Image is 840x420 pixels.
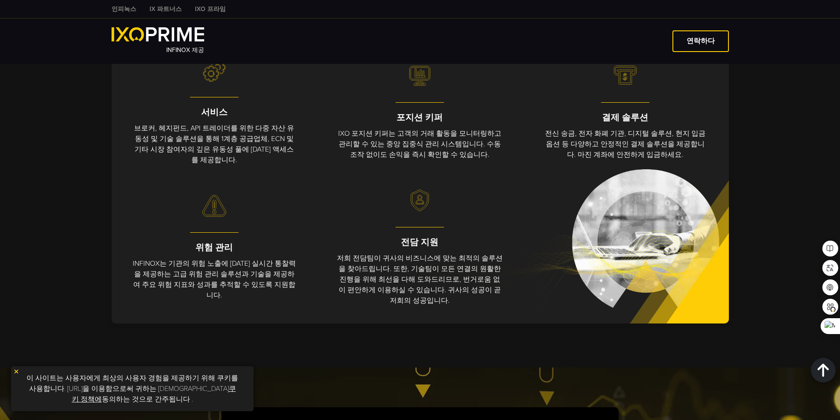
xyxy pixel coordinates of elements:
[149,5,182,13] font: IX 파트너스
[188,4,232,14] a: IXO 프라임
[166,46,204,54] font: INFINOX 제공
[545,129,706,159] font: 전신 송금, 전자 화폐 기관, 디지털 솔루션, 현지 입금 옵션 등 다양하고 안정적인 결제 솔루션을 제공합니다. 마진 계좌에 안전하게 입금하세요.
[13,368,19,375] img: 노란색 닫기 아이콘
[133,259,296,300] font: INFINOX는 기관의 위험 노출에 [DATE] 실시간 통찰력을 제공하는 고급 위험 관리 솔루션과 기술을 제공하여 주요 위험 지표와 성과를 추적할 수 있도록 지원합니다.
[602,112,648,123] font: 결제 솔루션
[143,4,188,14] a: IX 파트너스
[134,124,294,164] font: 브로커, 헤지펀드, API 트레이더를 위한 다중 자산 유동성 및 기술 솔루션을 통해 1계층 공급업체, ECN 및 기타 시장 참여자의 깊은 유동성 풀에 [DATE] 액세스를 제...
[112,5,136,13] font: 인피녹스
[687,37,715,45] font: 연락하다
[105,4,143,14] a: 인피녹스
[102,395,193,404] font: 동의하는 것으로 간주됩니다 .
[396,112,443,123] font: 포지션 키퍼
[201,107,228,118] font: 서비스
[338,129,501,159] font: IXO 포지션 키퍼는 고객의 거래 활동을 모니터링하고 관리할 수 있는 중앙 집중식 관리 시스템입니다. 수동 조작 없이도 손익을 즉시 확인할 수 있습니다.
[195,5,226,13] font: IXO 프라임
[195,242,233,253] font: 위험 관리
[337,254,503,305] font: 저희 전담팀이 귀사의 비즈니스에 맞는 최적의 솔루션을 찾아드립니다. 또한, 기술팀이 모든 연결의 원활한 진행을 위해 최선을 다해 도와드리므로, 번거로움 없이 편안하게 이용하실...
[112,27,205,55] a: INFINOX 제공
[401,237,438,248] font: 전담 지원
[26,374,238,393] font: 이 사이트는 사용자에게 최상의 사용자 경험을 제공하기 위해 쿠키를 사용합니다. [URL]을 이용함으로써 귀하는 [DEMOGRAPHIC_DATA]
